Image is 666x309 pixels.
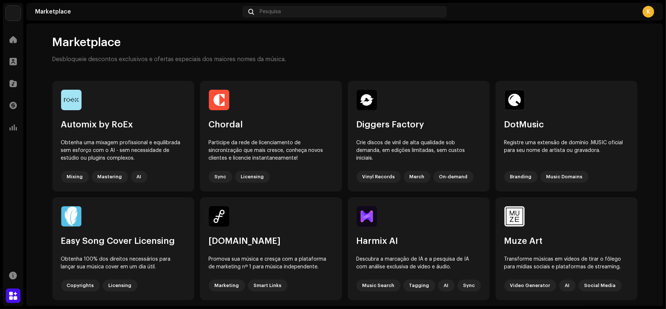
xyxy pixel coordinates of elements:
[61,235,185,247] div: Easy Song Cover Licensing
[504,280,556,291] div: Video Generator
[579,280,622,291] div: Social Media
[61,171,89,183] div: Mixing
[61,119,185,130] div: Automix by RoEx
[61,139,185,162] div: Obtenha uma mixagem profissional e equilibrada sem esforço com o AI - sem necessidade de estúdio ...
[504,256,629,271] div: Transforme músicas em vídeos de tirar o fôlego para mídias sociais e plataformas de streaming.
[504,171,538,183] div: Branding
[209,171,232,183] div: Sync
[52,35,121,50] span: Marketplace
[61,256,185,271] div: Obtenha 100% dos direitos necessários para lançar sua música cover em um dia útil.
[103,280,138,291] div: Licensing
[458,280,481,291] div: Sync
[209,139,333,162] div: Participe da rede de licenciamento de sincronização que mais cresce, conheça novos clientes e lic...
[61,280,100,291] div: Copyrights
[504,139,629,162] div: Registre uma extensão de domínio .MUSIC oficial para seu nome de artista ou gravadora.
[131,171,147,183] div: AI
[209,206,229,227] img: 46c17930-3148-471f-8b2a-36717c1ad0d1
[357,280,400,291] div: Music Search
[52,56,286,63] p: Desbloqueie descontos exclusivos e ofertas especiais dos maiores nomes da música.
[433,171,474,183] div: On-demand
[357,171,401,183] div: Vinyl Records
[357,90,377,110] img: afae1709-c827-4b76-a652-9ddd8808f967
[209,119,333,130] div: Chordal
[504,206,525,227] img: 70660b44-c646-4460-ae8f-61ae6fc98b65
[504,90,525,110] img: eb58a31c-f81c-4818-b0f9-d9e66cbda676
[404,171,430,183] div: Merch
[357,139,481,162] div: Crie discos de vinil de alta qualidade sob demanda, em edições limitadas, sem custos iniciais.
[504,119,629,130] div: DotMusic
[260,9,281,15] span: Pesquisa
[209,235,333,247] div: [DOMAIN_NAME]
[92,171,128,183] div: Mastering
[357,256,481,271] div: Descubra a marcação de IA e a pesquisa de IA com análise exclusiva de vídeo e áudio.
[643,6,654,18] div: K
[403,280,435,291] div: Tagging
[61,90,82,110] img: 3e92c471-8f99-4bc3-91af-f70f33238202
[541,171,588,183] div: Music Domains
[209,256,333,271] div: Promova sua música e cresça com a plataforma de marketing nº 1 para música independente.
[248,280,287,291] div: Smart Links
[357,206,377,227] img: 4efbf0ee-14b1-4b51-a262-405f2c1f933c
[438,280,455,291] div: AI
[61,206,82,227] img: a95fe301-50de-48df-99e3-24891476c30c
[357,119,481,130] div: Diggers Factory
[357,235,481,247] div: Harmix AI
[35,9,240,15] div: Marketplace
[209,90,229,110] img: 9e8a6d41-7326-4eb6-8be3-a4db1a720e63
[209,280,245,291] div: Marketing
[559,280,576,291] div: AI
[235,171,270,183] div: Licensing
[504,235,629,247] div: Muze Art
[6,6,20,21] img: 71bf27a5-dd94-4d93-852c-61362381b7db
